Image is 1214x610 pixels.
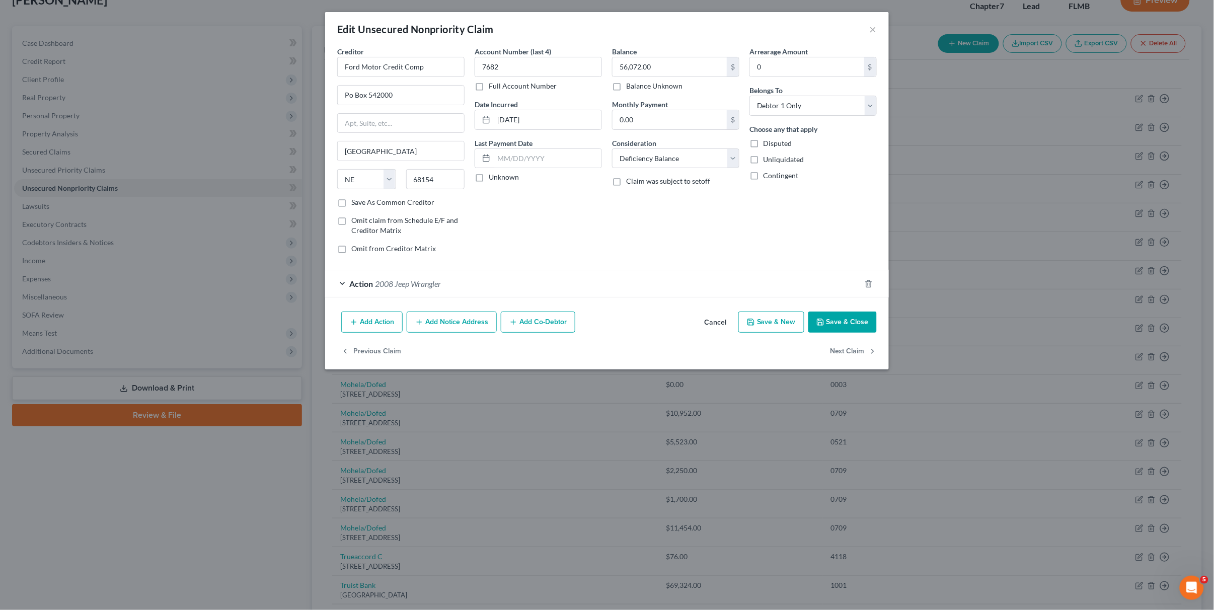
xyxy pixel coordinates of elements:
[1200,576,1208,584] span: 5
[338,86,464,105] input: Enter address...
[626,177,710,185] span: Claim was subject to setoff
[626,81,682,91] label: Balance Unknown
[494,110,601,129] input: MM/DD/YYYY
[864,57,876,77] div: $
[337,47,364,56] span: Creditor
[341,312,403,333] button: Add Action
[407,312,497,333] button: Add Notice Address
[351,197,434,207] label: Save As Common Creditor
[489,81,557,91] label: Full Account Number
[406,169,465,189] input: Enter zip...
[475,57,602,77] input: XXXX
[750,57,864,77] input: 0.00
[870,23,877,35] button: ×
[475,99,518,110] label: Date Incurred
[696,313,734,333] button: Cancel
[749,46,808,57] label: Arrearage Amount
[612,138,656,148] label: Consideration
[613,57,727,77] input: 0.00
[351,244,436,253] span: Omit from Creditor Matrix
[764,171,799,180] span: Contingent
[612,99,668,110] label: Monthly Payment
[764,139,792,147] span: Disputed
[337,57,465,77] input: Search creditor by name...
[338,114,464,133] input: Apt, Suite, etc...
[337,22,494,36] div: Edit Unsecured Nonpriority Claim
[613,110,727,129] input: 0.00
[612,46,637,57] label: Balance
[1180,576,1204,600] iframe: Intercom live chat
[494,149,601,168] input: MM/DD/YYYY
[501,312,575,333] button: Add Co-Debtor
[489,172,519,182] label: Unknown
[727,57,739,77] div: $
[341,341,401,362] button: Previous Claim
[738,312,804,333] button: Save & New
[338,141,464,161] input: Enter city...
[830,341,877,362] button: Next Claim
[749,86,783,95] span: Belongs To
[808,312,877,333] button: Save & Close
[375,279,441,288] span: 2008 Jeep Wrangler
[727,110,739,129] div: $
[475,138,533,148] label: Last Payment Date
[349,279,373,288] span: Action
[749,124,818,134] label: Choose any that apply
[475,46,551,57] label: Account Number (last 4)
[351,216,458,235] span: Omit claim from Schedule E/F and Creditor Matrix
[764,155,804,164] span: Unliquidated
